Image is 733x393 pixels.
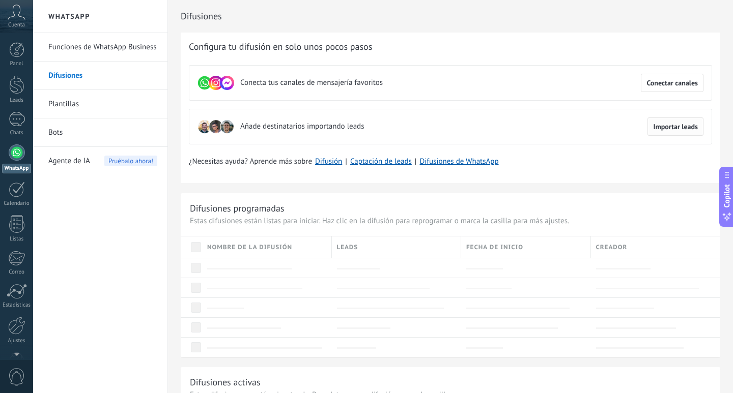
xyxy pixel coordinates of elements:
[2,236,32,243] div: Listas
[189,41,372,53] span: Configura tu difusión en solo unos pocos pasos
[48,33,157,62] a: Funciones de WhatsApp Business
[190,376,261,388] div: Difusiones activas
[2,164,31,173] div: WhatsApp
[190,216,711,226] p: Estas difusiones están listas para iniciar. Haz clic en la difusión para reprogramar o marca la c...
[337,243,358,252] span: Leads
[641,74,703,92] button: Conectar canales
[240,122,364,132] span: Añade destinatarios importando leads
[646,79,698,86] span: Conectar canales
[33,118,167,147] li: Bots
[2,302,32,309] div: Estadísticas
[2,97,32,104] div: Leads
[647,117,703,136] button: Importar leads
[181,6,720,26] h2: Difusiones
[419,157,498,166] a: Difusiones de WhatsApp
[2,130,32,136] div: Chats
[207,243,292,252] span: Nombre de la difusión
[33,147,167,175] li: Agente de IA
[189,157,712,167] div: | |
[653,123,698,130] span: Importar leads
[722,184,732,207] span: Copilot
[198,119,212,134] img: leadIcon
[209,119,223,134] img: leadIcon
[48,147,90,175] span: Agente de IA
[190,202,284,214] div: Difusiones programadas
[466,243,523,252] span: Fecha de inicio
[48,118,157,147] a: Bots
[48,147,157,175] a: Agente de IAPruébalo ahora!
[8,22,25,28] span: Cuenta
[2,61,32,67] div: Panel
[240,78,383,88] span: Conecta tus canales de mensajería favoritos
[350,157,412,166] a: Captación de leads
[48,90,157,118] a: Plantillas
[33,90,167,118] li: Plantillas
[189,157,312,167] span: ¿Necesitas ayuda? Aprende más sobre
[104,156,157,166] span: Pruébalo ahora!
[33,62,167,90] li: Difusiones
[48,62,157,90] a: Difusiones
[2,269,32,276] div: Correo
[596,243,628,252] span: Creador
[2,338,32,344] div: Ajustes
[33,33,167,62] li: Funciones de WhatsApp Business
[2,200,32,207] div: Calendario
[220,119,234,134] img: leadIcon
[315,157,342,166] a: Difusión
